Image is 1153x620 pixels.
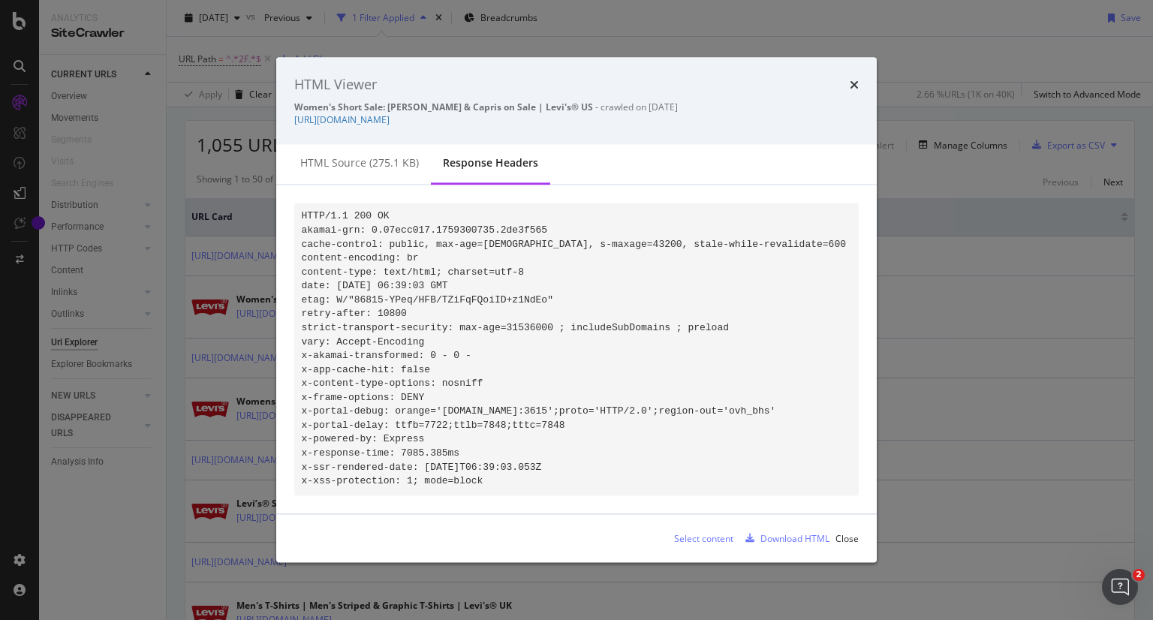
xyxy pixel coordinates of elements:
[739,527,829,551] button: Download HTML
[294,113,390,126] a: [URL][DOMAIN_NAME]
[1133,569,1145,581] span: 2
[1102,569,1138,605] iframe: Intercom live chat
[300,155,419,170] div: HTML source (275.1 KB)
[760,532,829,545] div: Download HTML
[835,532,859,545] div: Close
[443,155,538,170] div: Response Headers
[662,527,733,551] button: Select content
[302,211,847,487] code: HTTP/1.1 200 OK akamai-grn: 0.07ecc017.1759300735.2de3f565 cache-control: public, max-age=[DEMOGR...
[294,101,859,113] div: - crawled on [DATE]
[294,75,377,95] div: HTML Viewer
[276,57,877,562] div: modal
[850,75,859,95] div: times
[835,527,859,551] button: Close
[294,101,593,113] strong: Women's Short Sale: [PERSON_NAME] & Capris on Sale | Levi's® US
[674,532,733,545] div: Select content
